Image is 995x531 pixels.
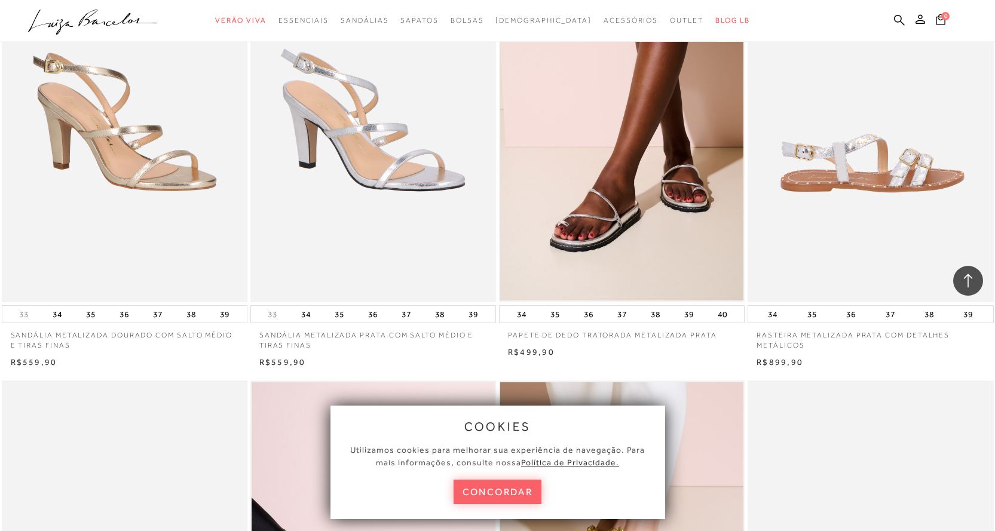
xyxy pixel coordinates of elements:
span: Sandálias [341,16,388,24]
a: noSubCategoriesText [451,10,484,32]
button: 40 [714,306,731,323]
a: SANDÁLIA METALIZADA DOURADO COM SALTO MÉDIO E TIRAS FINAS [2,323,247,351]
span: Essenciais [278,16,329,24]
button: 35 [331,306,348,323]
span: Outlet [670,16,703,24]
button: 37 [882,306,899,323]
button: 38 [921,306,938,323]
button: 33 [264,309,281,320]
button: 34 [513,306,530,323]
a: BLOG LB [715,10,750,32]
a: noSubCategoriesText [278,10,329,32]
button: 35 [547,306,564,323]
a: Política de Privacidade. [521,458,619,467]
a: noSubCategoriesText [341,10,388,32]
button: 37 [614,306,630,323]
button: 38 [183,306,200,323]
button: concordar [454,480,542,504]
button: 36 [116,306,133,323]
span: [DEMOGRAPHIC_DATA] [495,16,592,24]
button: 37 [149,306,166,323]
button: 35 [82,306,99,323]
a: noSubCategoriesText [670,10,703,32]
a: noSubCategoriesText [604,10,658,32]
a: PAPETE DE DEDO TRATORADA METALIZADA PRATA [499,323,745,340]
button: 39 [681,306,697,323]
button: 0 [932,13,949,29]
span: Sapatos [400,16,438,24]
a: noSubCategoriesText [495,10,592,32]
span: R$559,90 [11,357,57,367]
button: 33 [16,309,32,320]
span: Acessórios [604,16,658,24]
span: R$559,90 [259,357,306,367]
span: Utilizamos cookies para melhorar sua experiência de navegação. Para mais informações, consulte nossa [350,445,645,467]
button: 37 [398,306,415,323]
button: 34 [49,306,66,323]
button: 39 [216,306,233,323]
span: cookies [464,420,531,433]
a: noSubCategoriesText [215,10,267,32]
button: 39 [465,306,482,323]
button: 34 [298,306,314,323]
button: 36 [580,306,597,323]
span: 0 [941,12,950,20]
a: RASTEIRA METALIZADA PRATA COM DETALHES METÁLICOS [748,323,993,351]
span: R$499,90 [508,347,555,357]
button: 39 [960,306,976,323]
a: noSubCategoriesText [400,10,438,32]
button: 38 [647,306,664,323]
button: 35 [804,306,821,323]
span: R$899,90 [757,357,803,367]
button: 38 [431,306,448,323]
span: BLOG LB [715,16,750,24]
button: 36 [843,306,859,323]
span: Verão Viva [215,16,267,24]
button: 36 [365,306,381,323]
a: SANDÁLIA METALIZADA PRATA COM SALTO MÉDIO E TIRAS FINAS [250,323,496,351]
button: 34 [764,306,781,323]
span: Bolsas [451,16,484,24]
